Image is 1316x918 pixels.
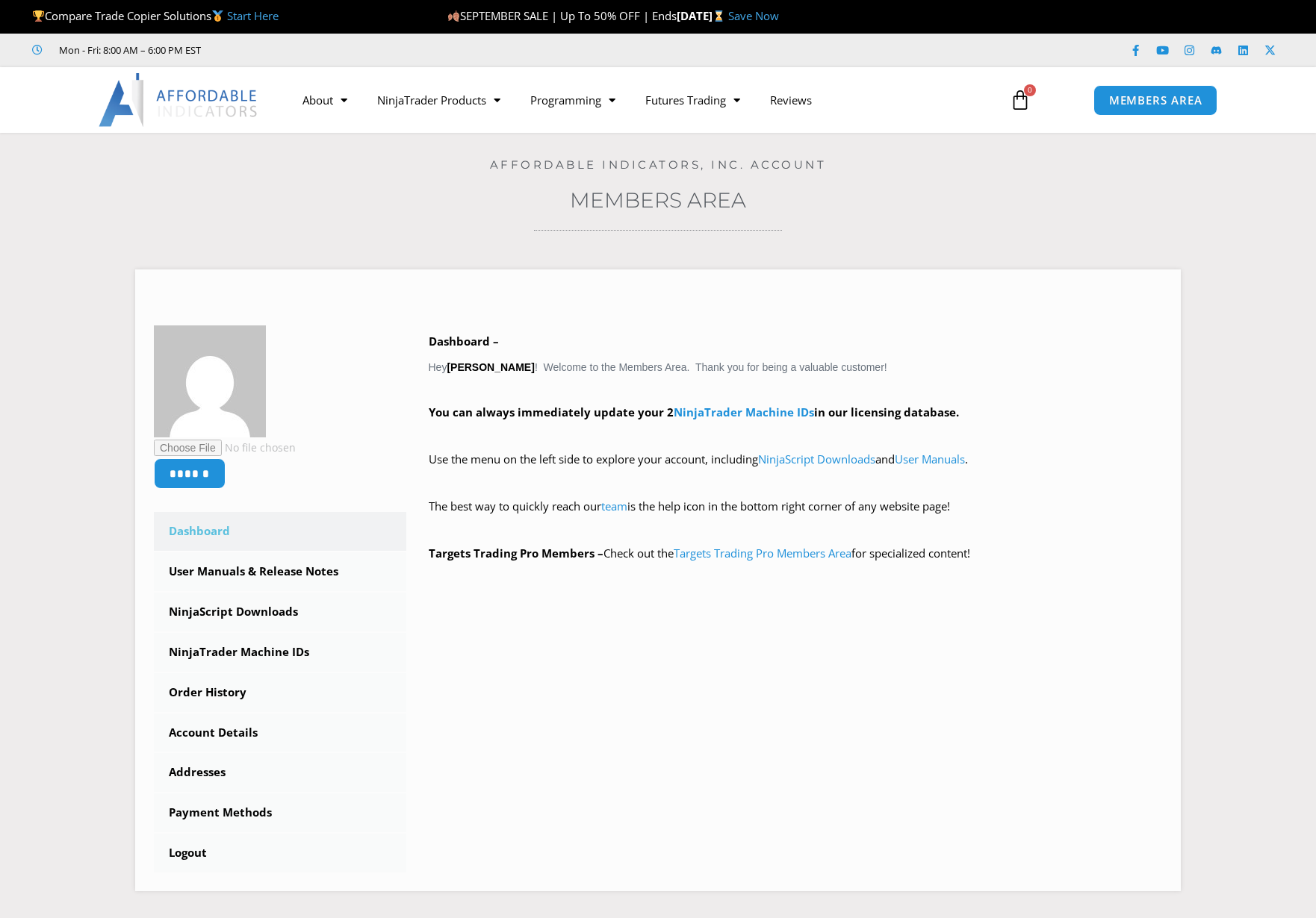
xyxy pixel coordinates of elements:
[32,8,279,23] span: Compare Trade Copier Solutions
[288,83,993,117] nav: Menu
[447,361,534,373] strong: [PERSON_NAME]
[429,543,1163,564] p: Check out the for specialized content!
[515,83,630,117] a: Programming
[154,793,406,832] a: Payment Methods
[222,43,446,57] iframe: Customer reviews powered by Trustpilot
[154,512,406,551] a: Dashboard
[154,552,406,591] a: User Manuals & Release Notes
[429,546,603,561] strong: Targets Trading Pro Members –
[154,714,406,752] a: Account Details
[429,331,1163,564] div: Hey ! Welcome to the Members Area. Thank you for being a valuable customer!
[755,83,827,117] a: Reviews
[630,83,755,117] a: Futures Trading
[895,452,965,466] a: User Manuals
[362,83,515,117] a: NinjaTrader Products
[448,10,459,22] img: 🍂
[570,187,746,213] a: Members Area
[490,157,827,172] a: Affordable Indicators, Inc. Account
[212,10,223,22] img: 🥇
[601,499,627,513] a: team
[674,405,814,419] a: NinjaTrader Machine IDs
[447,8,677,23] span: SEPTEMBER SALE | Up To 50% OFF | Ends
[674,546,851,561] a: Targets Trading Pro Members Area
[154,593,406,631] a: NinjaScript Downloads
[227,8,279,23] a: Start Here
[429,496,1163,538] p: The best way to quickly reach our is the help icon in the bottom right corner of any website page!
[55,41,201,59] span: Mon - Fri: 8:00 AM – 6:00 PM EST
[677,8,728,23] strong: [DATE]
[33,10,44,22] img: 🏆
[713,10,724,22] img: ⌛
[1093,85,1218,116] a: MEMBERS AREA
[154,834,406,872] a: Logout
[429,334,499,349] b: Dashboard –
[154,753,406,792] a: Addresses
[154,633,406,672] a: NinjaTrader Machine IDs
[429,449,1163,491] p: Use the menu on the left side to explore your account, including and .
[154,673,406,712] a: Order History
[758,452,875,466] a: NinjaScript Downloads
[154,512,406,872] nav: Account pages
[288,83,362,117] a: About
[99,73,259,127] img: LogoAI | Affordable Indicators – NinjaTrader
[1024,84,1036,96] span: 0
[728,8,779,23] a: Save Now
[429,405,959,419] strong: You can always immediately update your 2 in our licensing database.
[987,78,1053,122] a: 0
[1109,95,1202,106] span: MEMBERS AREA
[154,325,266,437] img: 9172c78d387f26118e74f5de6b3df671c10c387eabd089511fc0ed34f6c25291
